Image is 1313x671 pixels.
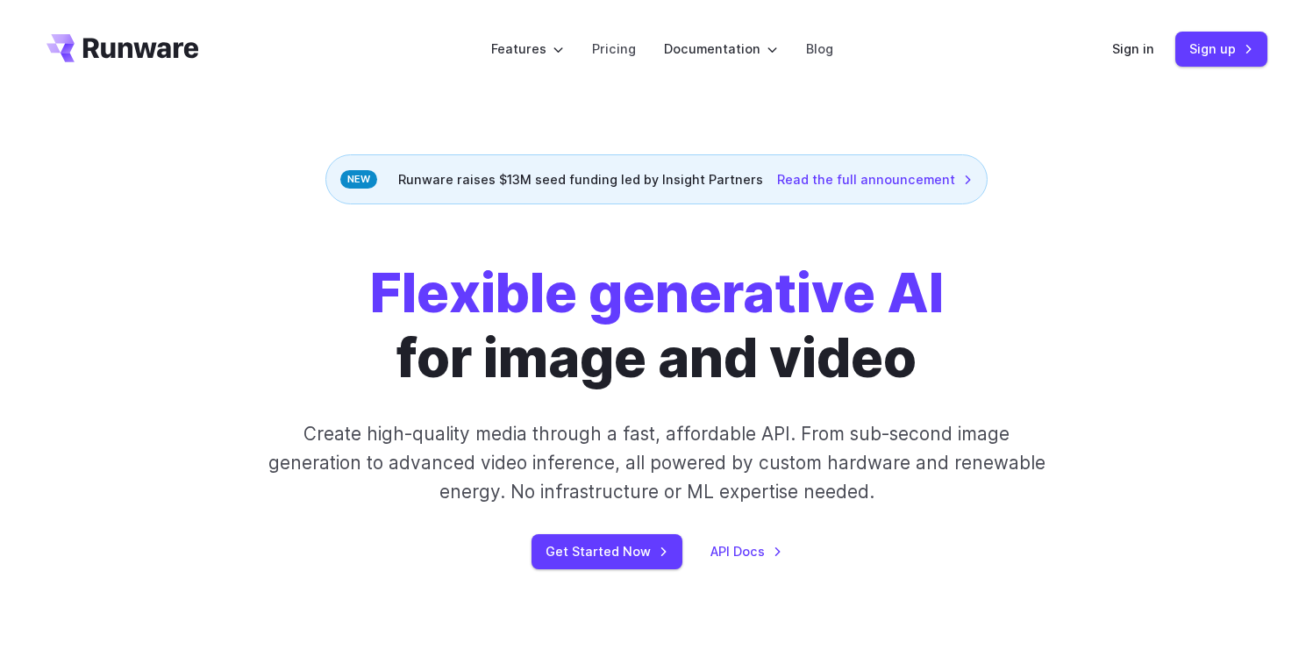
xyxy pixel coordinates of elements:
p: Create high-quality media through a fast, affordable API. From sub-second image generation to adv... [266,419,1047,507]
a: Pricing [592,39,636,59]
a: Read the full announcement [777,169,973,189]
h1: for image and video [370,261,944,391]
a: Get Started Now [532,534,682,568]
label: Features [491,39,564,59]
a: Sign up [1175,32,1267,66]
strong: Flexible generative AI [370,260,944,325]
a: Sign in [1112,39,1154,59]
a: Blog [806,39,833,59]
a: Go to / [46,34,199,62]
label: Documentation [664,39,778,59]
a: API Docs [710,541,782,561]
div: Runware raises $13M seed funding led by Insight Partners [325,154,988,204]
